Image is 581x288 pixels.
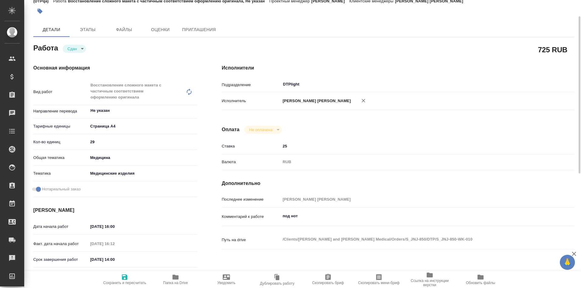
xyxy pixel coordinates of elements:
button: 🙏 [560,255,575,270]
span: Уведомить [217,281,235,285]
button: Сдан [66,46,79,51]
input: ✎ Введи что-нибудь [88,138,198,146]
p: Последнее изменение [222,196,281,202]
input: ✎ Введи что-нибудь [281,142,545,150]
span: Этапы [73,26,102,34]
span: Скопировать мини-бриф [358,281,399,285]
button: Open [194,110,195,111]
h4: Исполнители [222,64,574,72]
button: Уведомить [201,271,252,288]
div: Страница А4 [88,121,198,131]
p: Подразделение [222,82,281,88]
button: Дублировать работу [252,271,303,288]
h4: Оплата [222,126,240,133]
button: Скопировать бриф [303,271,353,288]
button: Open [542,84,543,85]
button: Добавить тэг [33,5,47,18]
span: Детали [37,26,66,34]
input: ✎ Введи что-нибудь [88,222,141,231]
input: ✎ Введи что-нибудь [88,255,141,264]
p: Направление перевода [33,108,88,114]
button: Обновить файлы [455,271,506,288]
div: Сдан [244,126,281,134]
button: Не оплачена [247,127,274,132]
button: Ссылка на инструкции верстки [404,271,455,288]
span: Файлы [110,26,139,34]
span: Оценки [146,26,175,34]
button: Скопировать мини-бриф [353,271,404,288]
p: Дата начала работ [33,224,88,230]
p: Путь на drive [222,237,281,243]
span: Нотариальный заказ [42,186,80,192]
span: 🙏 [562,256,573,269]
p: Тематика [33,170,88,176]
h4: Основная информация [33,64,198,72]
button: Сохранить и пересчитать [99,271,150,288]
div: RUB [281,157,545,167]
h4: Дополнительно [222,180,574,187]
p: Тарифные единицы [33,123,88,129]
div: Медицина [88,153,198,163]
input: Пустое поле [88,239,141,248]
div: Медицинские изделия [88,168,198,179]
p: Общая тематика [33,155,88,161]
div: Сдан [63,45,86,53]
p: Факт. дата начала работ [33,241,88,247]
p: Кол-во единиц [33,139,88,145]
span: Ссылка на инструкции верстки [408,279,451,287]
input: Пустое поле [281,195,545,204]
h4: [PERSON_NAME] [33,207,198,214]
span: Скопировать бриф [312,281,344,285]
textarea: /Clients/[PERSON_NAME] and [PERSON_NAME] Medical/Orders/S_JNJ-850/DTP/S_JNJ-850-WK-010 [281,234,545,244]
p: Валюта [222,159,281,165]
textarea: под нот [281,211,545,221]
button: Удалить исполнителя [357,94,370,107]
span: Приглашения [182,26,216,34]
p: Срок завершения работ [33,257,88,263]
button: Папка на Drive [150,271,201,288]
p: Вид работ [33,89,88,95]
h2: Работа [33,42,58,53]
span: Папка на Drive [163,281,188,285]
p: [PERSON_NAME] [PERSON_NAME] [281,98,351,104]
span: Сохранить и пересчитать [103,281,146,285]
p: Исполнитель [222,98,281,104]
span: Обновить файлы [466,281,495,285]
span: Дублировать работу [260,281,294,286]
h2: 725 RUB [538,44,567,55]
p: Комментарий к работе [222,214,281,220]
p: Ставка [222,143,281,149]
